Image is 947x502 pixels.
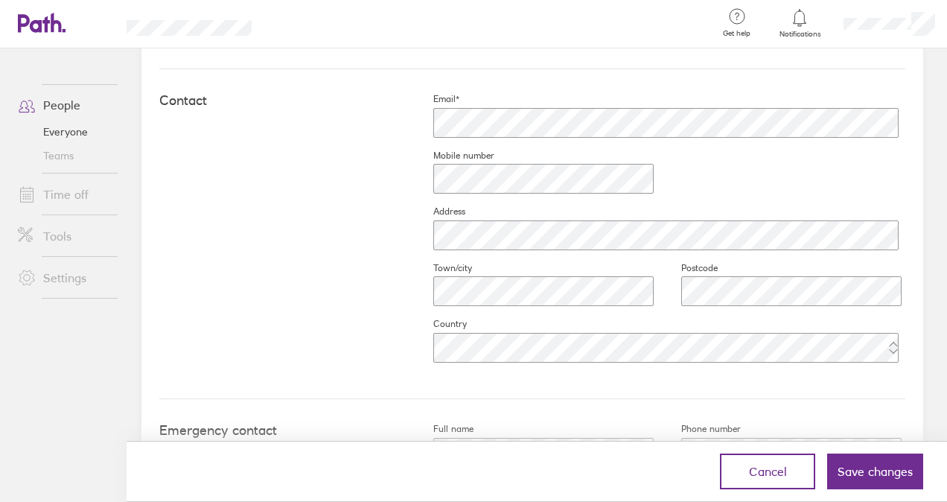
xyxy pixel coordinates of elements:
[409,262,472,274] label: Town/city
[776,30,824,39] span: Notifications
[776,7,824,39] a: Notifications
[657,262,718,274] label: Postcode
[6,144,126,168] a: Teams
[6,221,126,251] a: Tools
[159,93,409,109] h4: Contact
[409,318,467,330] label: Country
[159,423,409,439] h4: Emergency contact
[720,454,815,489] button: Cancel
[749,465,787,478] span: Cancel
[838,465,913,478] span: Save changes
[6,179,126,209] a: Time off
[6,263,126,293] a: Settings
[712,29,761,38] span: Get help
[657,423,741,435] label: Phone number
[827,454,923,489] button: Save changes
[6,90,126,120] a: People
[409,423,473,435] label: Full name
[409,206,465,217] label: Address
[409,150,494,162] label: Mobile number
[6,120,126,144] a: Everyone
[409,93,459,105] label: Email*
